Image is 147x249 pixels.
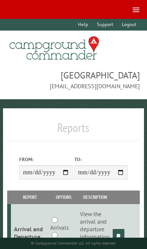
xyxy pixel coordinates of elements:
[7,34,101,63] img: Campground Commander
[74,19,92,31] a: Help
[50,223,69,232] label: Arrivals
[49,191,78,204] th: Options
[118,19,139,31] a: Logout
[7,69,139,90] span: [GEOGRAPHIC_DATA] [EMAIL_ADDRESS][DOMAIN_NAME]
[79,191,112,204] th: Description
[93,19,116,31] a: Support
[7,120,139,141] h1: Reports
[31,241,116,246] small: © Campground Commander LLC. All rights reserved.
[74,156,128,163] label: To:
[19,156,73,163] label: From:
[11,191,49,204] th: Report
